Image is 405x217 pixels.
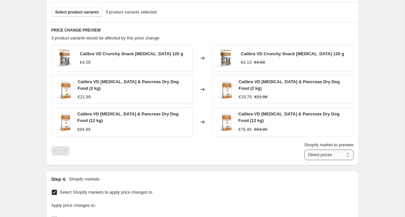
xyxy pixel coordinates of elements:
button: Select product variants [51,8,103,17]
img: calibra-VD-dog-gastrointestinal-bg_80x.png [216,80,233,99]
span: Calibra VD [MEDICAL_DATA] & Pancreas Dry Dog Food (2 kg) [78,79,179,91]
div: €76.49 [238,126,252,133]
strike: €4.59 [254,59,265,66]
span: Apply price changes to: [51,203,96,208]
span: Calibra VD [MEDICAL_DATA] & Pancreas Dry Dog Food (12 kg) [238,111,339,123]
h2: Step 4. [51,176,67,182]
img: Vet-Snack-crunchy-gastro_80x.png [216,48,236,68]
span: Calibra VD [MEDICAL_DATA] & Pancreas Dry Dog Food (12 kg) [77,111,178,123]
img: calibra-VD-dog-gastrointestinal-bg_80x.png [55,112,72,132]
strike: €84.99 [254,126,267,133]
img: calibra-VD-dog-gastrointestinal-bg_80x.png [55,80,72,99]
span: Calibra VD Crunchy Snack [MEDICAL_DATA] 120 g [80,51,183,56]
strike: €21.99 [254,94,267,100]
img: Vet-Snack-crunchy-gastro_80x.png [55,48,75,68]
span: Select Shopify markets to apply price changes to [60,190,152,195]
span: 3 product variants selected [105,9,156,15]
div: €21.99 [78,94,91,100]
span: Select product variants [55,10,99,15]
div: €4.13 [241,59,252,66]
div: €84.99 [77,126,91,133]
span: Calibra VD Crunchy Snack [MEDICAL_DATA] 120 g [241,51,344,56]
span: Shopify market to preview [304,142,354,147]
p: Shopify markets [69,176,99,182]
span: Calibra VD [MEDICAL_DATA] & Pancreas Dry Dog Food (2 kg) [239,79,340,91]
div: €4.59 [80,59,91,66]
span: 3 product variants would be affected by this price change: [51,36,160,40]
div: €19.79 [239,94,252,100]
h6: PRICE CHANGE PREVIEW [51,28,354,33]
nav: Pagination [51,146,69,156]
img: calibra-VD-dog-gastrointestinal-bg_80x.png [216,112,233,132]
